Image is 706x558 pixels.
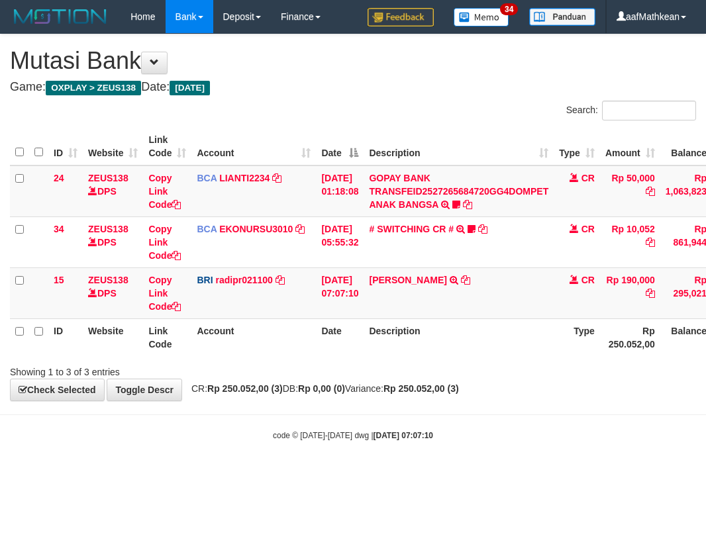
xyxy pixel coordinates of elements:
[529,8,595,26] img: panduan.png
[83,128,143,165] th: Website: activate to sort column ascending
[107,379,182,401] a: Toggle Descr
[10,360,284,379] div: Showing 1 to 3 of 3 entries
[369,224,454,234] a: # SWITCHING CR #
[276,275,285,285] a: Copy radipr021100 to clipboard
[197,224,217,234] span: BCA
[88,224,128,234] a: ZEUS138
[454,8,509,26] img: Button%20Memo.svg
[295,224,305,234] a: Copy EKONURSU3010 to clipboard
[316,318,364,356] th: Date
[383,383,459,394] strong: Rp 250.052,00 (3)
[646,288,655,299] a: Copy Rp 190,000 to clipboard
[88,173,128,183] a: ZEUS138
[272,173,281,183] a: Copy LIANTI2234 to clipboard
[83,267,143,318] td: DPS
[316,216,364,267] td: [DATE] 05:55:32
[369,173,548,210] a: GOPAY BANK TRANSFEID2527265684720GG4DOMPET ANAK BANGSA
[316,267,364,318] td: [DATE] 07:07:10
[54,173,64,183] span: 24
[581,275,595,285] span: CR
[207,383,283,394] strong: Rp 250.052,00 (3)
[83,165,143,217] td: DPS
[143,128,191,165] th: Link Code: activate to sort column ascending
[48,318,83,356] th: ID
[646,186,655,197] a: Copy Rp 50,000 to clipboard
[54,224,64,234] span: 34
[581,224,595,234] span: CR
[316,165,364,217] td: [DATE] 01:18:08
[10,81,696,94] h4: Game: Date:
[581,173,595,183] span: CR
[600,216,660,267] td: Rp 10,052
[83,216,143,267] td: DPS
[273,431,433,440] small: code © [DATE]-[DATE] dwg |
[364,128,554,165] th: Description: activate to sort column ascending
[478,224,487,234] a: Copy # SWITCHING CR # to clipboard
[197,173,217,183] span: BCA
[566,101,696,120] label: Search:
[148,173,181,210] a: Copy Link Code
[170,81,210,95] span: [DATE]
[215,275,272,285] a: radipr021100
[316,128,364,165] th: Date: activate to sort column descending
[461,275,470,285] a: Copy ABDUL ROJAK to clipboard
[500,3,518,15] span: 34
[10,48,696,74] h1: Mutasi Bank
[191,318,316,356] th: Account
[148,275,181,312] a: Copy Link Code
[364,318,554,356] th: Description
[368,8,434,26] img: Feedback.jpg
[83,318,143,356] th: Website
[10,7,111,26] img: MOTION_logo.png
[369,275,446,285] a: [PERSON_NAME]
[48,128,83,165] th: ID: activate to sort column ascending
[554,128,600,165] th: Type: activate to sort column ascending
[143,318,191,356] th: Link Code
[88,275,128,285] a: ZEUS138
[554,318,600,356] th: Type
[298,383,345,394] strong: Rp 0,00 (0)
[191,128,316,165] th: Account: activate to sort column ascending
[600,128,660,165] th: Amount: activate to sort column ascending
[600,267,660,318] td: Rp 190,000
[185,383,459,394] span: CR: DB: Variance:
[600,318,660,356] th: Rp 250.052,00
[148,224,181,261] a: Copy Link Code
[463,199,472,210] a: Copy GOPAY BANK TRANSFEID2527265684720GG4DOMPET ANAK BANGSA to clipboard
[197,275,213,285] span: BRI
[602,101,696,120] input: Search:
[54,275,64,285] span: 15
[219,224,293,234] a: EKONURSU3010
[646,237,655,248] a: Copy Rp 10,052 to clipboard
[10,379,105,401] a: Check Selected
[600,165,660,217] td: Rp 50,000
[374,431,433,440] strong: [DATE] 07:07:10
[219,173,270,183] a: LIANTI2234
[46,81,141,95] span: OXPLAY > ZEUS138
